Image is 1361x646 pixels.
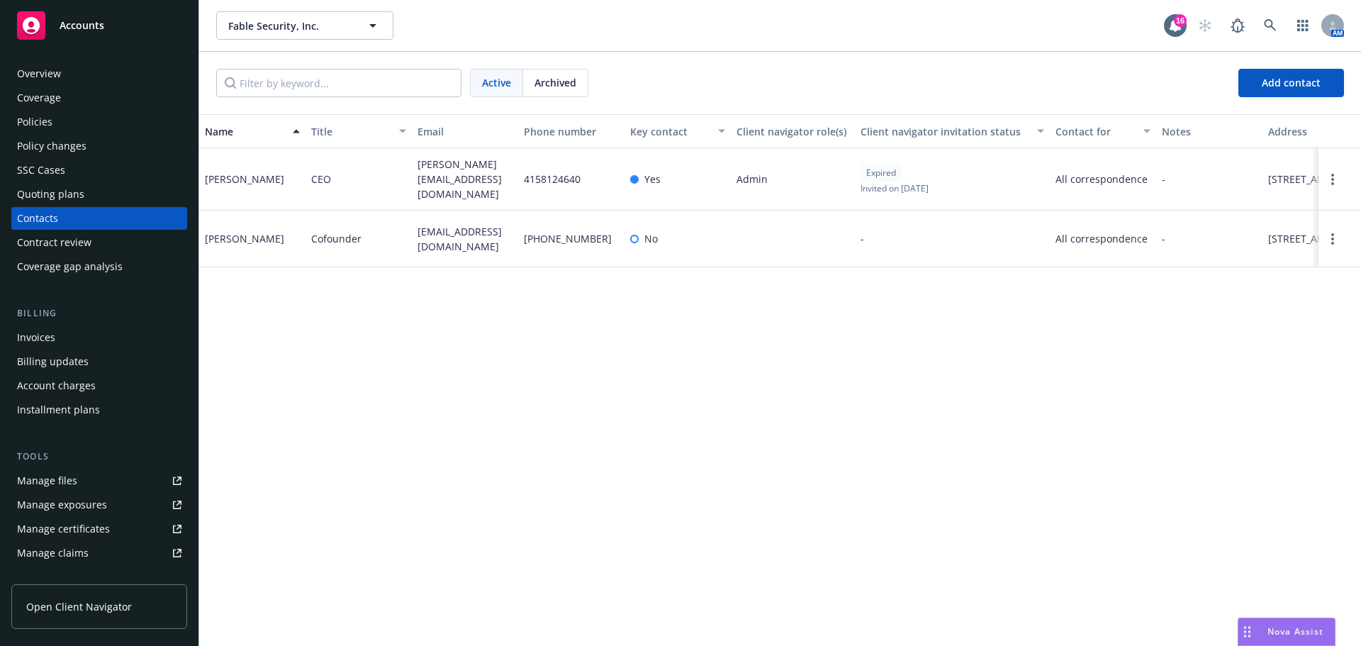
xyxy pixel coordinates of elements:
span: Expired [866,167,896,179]
span: Add contact [1262,76,1321,89]
div: Client navigator invitation status [861,124,1029,139]
button: Title [306,114,412,148]
span: All correspondence [1055,172,1150,186]
span: - [861,231,864,246]
div: Email [418,124,513,139]
a: Overview [11,62,187,85]
div: Contacts [17,207,58,230]
div: Quoting plans [17,183,84,206]
a: Start snowing [1191,11,1219,40]
a: Manage exposures [11,494,187,516]
a: Policies [11,111,187,133]
span: Fable Security, Inc. [228,18,351,33]
span: [PHONE_NUMBER]‬ [524,231,612,246]
div: Overview [17,62,61,85]
div: Notes [1162,124,1257,139]
button: Nova Assist [1238,618,1335,646]
a: Manage BORs [11,566,187,589]
span: All correspondence [1055,231,1150,246]
div: [PERSON_NAME] [205,172,284,186]
span: [STREET_ADDRESS] [1268,231,1358,246]
div: Title [311,124,391,139]
a: SSC Cases [11,159,187,182]
div: SSC Cases [17,159,65,182]
a: Contract review [11,231,187,254]
a: Accounts [11,6,187,45]
span: Admin [736,172,768,186]
div: Manage exposures [17,494,107,516]
span: Invited on [DATE] [861,182,929,194]
button: Contact for [1050,114,1156,148]
a: Manage claims [11,542,187,564]
span: Yes [644,172,661,186]
a: Search [1256,11,1284,40]
div: Billing updates [17,350,89,373]
a: Contacts [11,207,187,230]
span: CEO [311,172,331,186]
button: Client navigator role(s) [731,114,855,148]
div: Manage certificates [17,518,110,540]
span: Nova Assist [1267,625,1323,637]
span: [PERSON_NAME][EMAIL_ADDRESS][DOMAIN_NAME] [418,157,513,201]
a: Policy changes [11,135,187,157]
a: Account charges [11,374,187,397]
div: Policies [17,111,52,133]
a: Invoices [11,326,187,349]
a: Billing updates [11,350,187,373]
a: Manage files [11,469,187,492]
button: Notes [1156,114,1262,148]
input: Filter by keyword... [216,69,461,97]
div: 16 [1174,14,1187,27]
div: Manage files [17,469,77,492]
button: Email [412,114,518,148]
span: - [1162,172,1165,186]
a: Report a Bug [1223,11,1252,40]
span: [STREET_ADDRESS] [1268,172,1358,186]
button: Phone number [518,114,625,148]
div: Coverage [17,87,61,109]
div: Contract review [17,231,91,254]
button: Name [199,114,306,148]
div: Policy changes [17,135,86,157]
span: - [1162,231,1165,246]
button: Key contact [625,114,731,148]
a: Installment plans [11,399,187,421]
span: Cofounder [311,231,362,246]
a: Open options [1324,230,1341,247]
div: Client navigator role(s) [736,124,849,139]
a: Quoting plans [11,183,187,206]
div: Manage claims [17,542,89,564]
div: Coverage gap analysis [17,255,123,278]
div: Tools [11,450,187,464]
span: Accounts [60,20,104,31]
div: Installment plans [17,399,100,421]
div: Name [205,124,284,139]
button: Client navigator invitation status [855,114,1050,148]
span: Archived [534,75,576,90]
a: Coverage gap analysis [11,255,187,278]
div: Invoices [17,326,55,349]
button: Add contact [1238,69,1344,97]
span: [EMAIL_ADDRESS][DOMAIN_NAME] [418,224,513,254]
div: Key contact [630,124,710,139]
a: Switch app [1289,11,1317,40]
div: Billing [11,306,187,321]
div: [PERSON_NAME] [205,231,284,246]
a: Manage certificates [11,518,187,540]
a: Open options [1324,171,1341,188]
span: Active [482,75,511,90]
span: Open Client Navigator [26,599,132,614]
span: No [644,231,658,246]
div: Drag to move [1238,618,1256,645]
a: Coverage [11,87,187,109]
span: 4158124640 [524,172,581,186]
div: Manage BORs [17,566,84,589]
div: Phone number [524,124,619,139]
button: Fable Security, Inc. [216,11,393,40]
div: Account charges [17,374,96,397]
div: Contact for [1055,124,1135,139]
